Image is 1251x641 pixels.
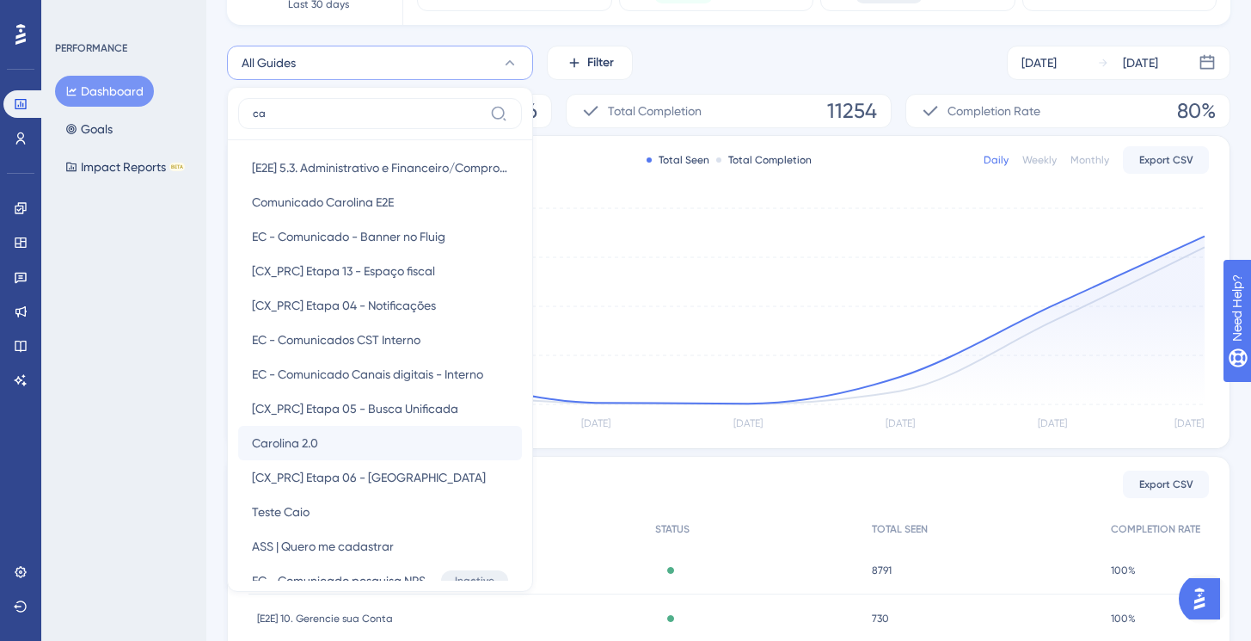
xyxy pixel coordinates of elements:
span: [CX_PRC] Etapa 05 - Busca Unificada [252,398,458,419]
div: Total Completion [716,153,812,167]
button: EC - Comunicado - Banner no Fluig [238,219,522,254]
span: EC - Comunicado - Banner no Fluig [252,226,445,247]
span: 8791 [872,564,892,577]
div: BETA [169,163,185,171]
span: COMPLETION RATE [1111,522,1200,536]
span: Inactive [455,574,494,588]
span: STATUS [655,522,690,536]
button: [CX_PRC] Etapa 04 - Notificações [238,288,522,323]
span: [CX_PRC] Etapa 13 - Espaço fiscal [252,261,435,281]
button: Comunicado Carolina E2E [238,185,522,219]
span: Completion Rate [947,101,1040,121]
div: Monthly [1070,153,1109,167]
button: [E2E] 5.3. Administrativo e Financeiro/Comprovação de métricas [238,151,522,185]
button: [CX_PRC] Etapa 13 - Espaço fiscal [238,254,522,288]
button: EC - Comunicado Canais digitais - Interno [238,357,522,391]
span: 11254 [827,97,877,125]
button: Export CSV [1123,471,1209,498]
tspan: [DATE] [1038,417,1067,429]
button: [CX_PRC] Etapa 06 - [GEOGRAPHIC_DATA] [238,460,522,495]
span: Need Help? [40,4,107,25]
span: EC - Comunicado pesquisa NPS [252,570,426,591]
span: All Guides [242,52,296,73]
span: EC - Comunicado Canais digitais - Interno [252,364,483,385]
span: ASS | Quero me cadastrar [252,536,394,557]
button: All Guides [227,46,533,80]
span: EC - Comunicados CST Interno [252,330,420,350]
div: Daily [984,153,1009,167]
button: [CX_PRC] Etapa 05 - Busca Unificada [238,391,522,426]
div: Total Seen [647,153,709,167]
button: Impact ReportsBETA [55,151,195,182]
tspan: [DATE] [886,417,915,429]
button: Carolina 2.0 [238,426,522,460]
button: EC - Comunicados CST Interno [238,323,522,357]
div: Weekly [1022,153,1057,167]
tspan: [DATE] [1174,417,1204,429]
span: 730 [872,612,889,626]
span: 100% [1111,564,1136,577]
span: Carolina 2.0 [252,433,318,453]
button: Teste Caio [238,495,522,529]
div: [DATE] [1123,52,1158,73]
span: Teste Caio [252,502,310,522]
span: Total Completion [608,101,702,121]
span: [CX_PRC] Etapa 06 - [GEOGRAPHIC_DATA] [252,467,486,488]
span: Export CSV [1139,153,1193,167]
div: [DATE] [1021,52,1057,73]
tspan: [DATE] [733,417,763,429]
button: EC - Comunicado pesquisa NPSInactive [238,564,522,598]
iframe: UserGuiding AI Assistant Launcher [1179,573,1230,625]
span: 80% [1177,97,1216,125]
span: Filter [587,52,614,73]
button: Goals [55,114,123,145]
button: Filter [547,46,633,80]
button: Export CSV [1123,146,1209,174]
span: [E2E] 10. Gerencie sua Conta [257,612,393,626]
span: 100% [1111,612,1136,626]
span: TOTAL SEEN [872,522,928,536]
input: Search... [253,107,483,120]
div: PERFORMANCE [55,41,127,55]
tspan: [DATE] [581,417,610,429]
button: Dashboard [55,76,154,107]
span: [E2E] 5.3. Administrativo e Financeiro/Comprovação de métricas [252,157,508,178]
span: Comunicado Carolina E2E [252,192,394,213]
button: ASS | Quero me cadastrar [238,529,522,564]
span: Export CSV [1139,478,1193,491]
span: [CX_PRC] Etapa 04 - Notificações [252,295,436,316]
